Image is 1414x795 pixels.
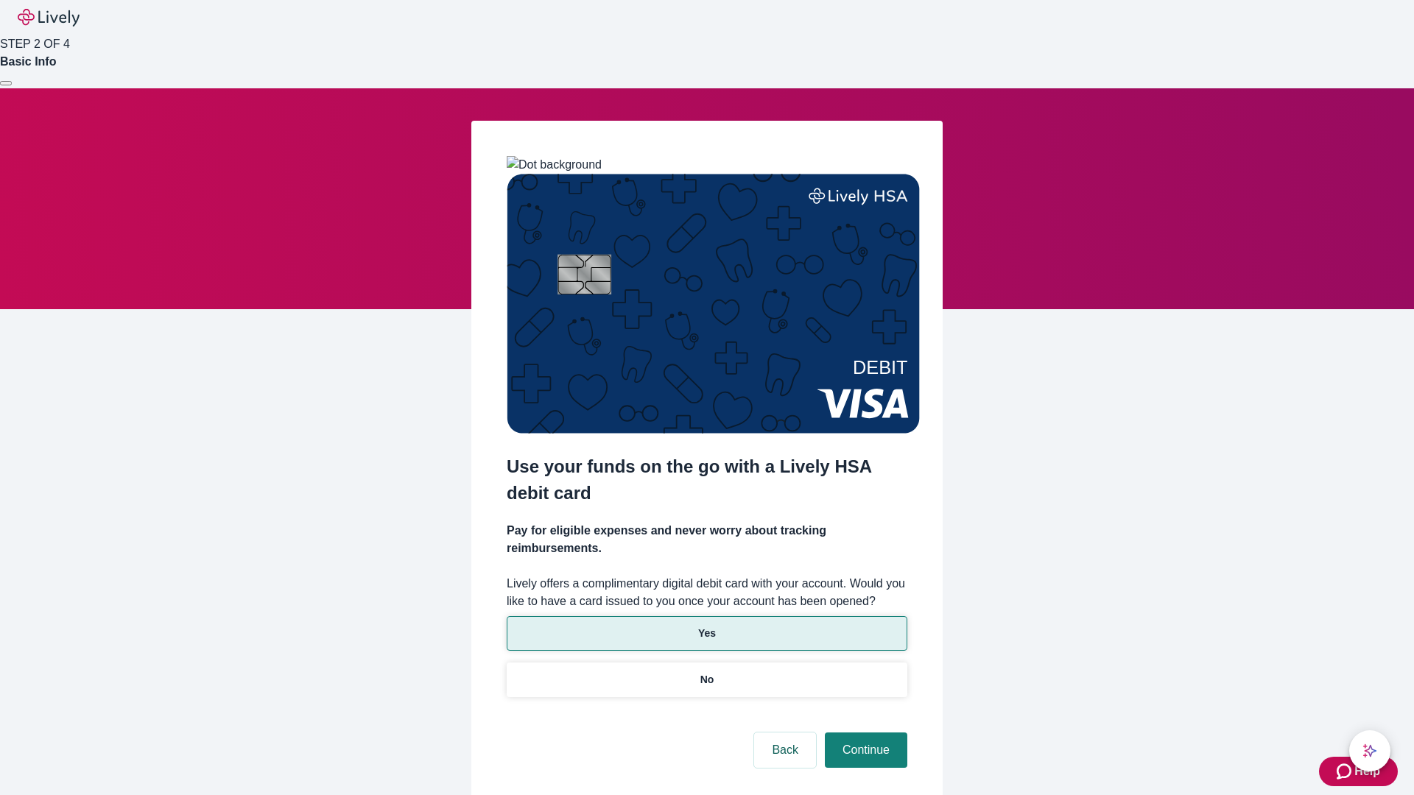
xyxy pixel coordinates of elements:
[507,156,602,174] img: Dot background
[1337,763,1354,780] svg: Zendesk support icon
[1362,743,1377,758] svg: Lively AI Assistant
[698,626,716,641] p: Yes
[1319,757,1398,786] button: Zendesk support iconHelp
[507,616,907,651] button: Yes
[700,672,714,688] p: No
[507,575,907,610] label: Lively offers a complimentary digital debit card with your account. Would you like to have a card...
[1354,763,1380,780] span: Help
[18,9,80,26] img: Lively
[1349,730,1390,771] button: chat
[507,522,907,557] h4: Pay for eligible expenses and never worry about tracking reimbursements.
[507,453,907,506] h2: Use your funds on the go with a Lively HSA debit card
[825,732,907,768] button: Continue
[754,732,816,768] button: Back
[507,174,920,434] img: Debit card
[507,662,907,697] button: No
